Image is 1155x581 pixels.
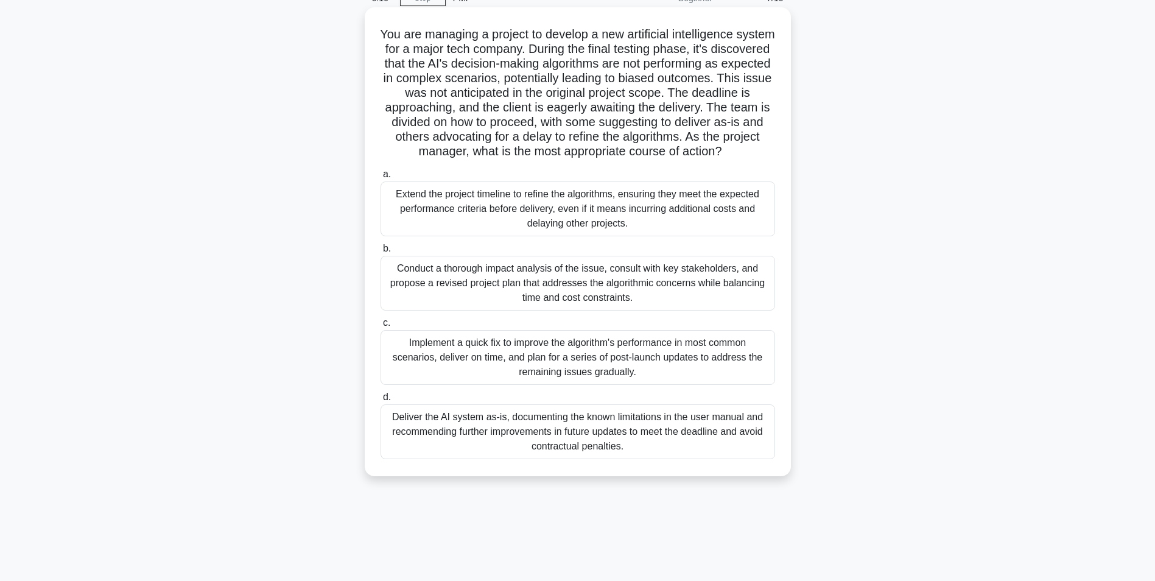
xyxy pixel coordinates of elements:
div: Implement a quick fix to improve the algorithm's performance in most common scenarios, deliver on... [381,330,775,385]
h5: You are managing a project to develop a new artificial intelligence system for a major tech compa... [379,27,776,160]
div: Deliver the AI system as-is, documenting the known limitations in the user manual and recommendin... [381,404,775,459]
span: b. [383,243,391,253]
span: c. [383,317,390,328]
span: d. [383,392,391,402]
div: Extend the project timeline to refine the algorithms, ensuring they meet the expected performance... [381,181,775,236]
div: Conduct a thorough impact analysis of the issue, consult with key stakeholders, and propose a rev... [381,256,775,311]
span: a. [383,169,391,179]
